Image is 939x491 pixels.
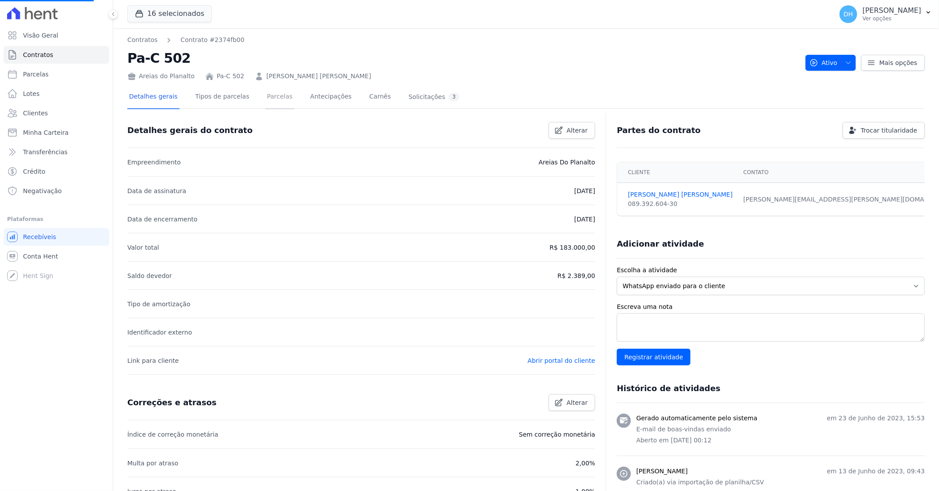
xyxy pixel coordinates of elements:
a: Visão Geral [4,27,109,44]
a: Contratos [4,46,109,64]
p: Link para cliente [127,355,179,366]
a: [PERSON_NAME] [PERSON_NAME] [266,72,371,81]
a: Crédito [4,163,109,180]
th: Cliente [617,162,738,183]
a: Abrir portal do cliente [528,357,595,364]
span: DH [844,11,853,17]
div: Solicitações [408,93,459,101]
a: Parcelas [4,65,109,83]
span: Visão Geral [23,31,58,40]
p: Criado(a) via importação de planilha/CSV [636,478,925,487]
p: Data de encerramento [127,214,198,225]
p: Multa por atraso [127,458,178,468]
span: Clientes [23,109,48,118]
p: em 13 de Junho de 2023, 09:43 [827,467,925,476]
a: Alterar [549,394,595,411]
p: em 23 de Junho de 2023, 15:53 [827,414,925,423]
p: [PERSON_NAME] [863,6,921,15]
a: Alterar [549,122,595,139]
div: Plataformas [7,214,106,225]
h3: Detalhes gerais do contrato [127,125,252,136]
span: Negativação [23,187,62,195]
button: Ativo [805,55,856,71]
span: Ativo [809,55,838,71]
p: Data de assinatura [127,186,186,196]
p: Identificador externo [127,327,192,338]
span: Alterar [567,126,588,135]
a: Pa-C 502 [217,72,244,81]
a: Clientes [4,104,109,122]
p: Tipo de amortização [127,299,191,309]
input: Registrar atividade [617,349,691,365]
a: Contrato #2374fb00 [180,35,244,45]
nav: Breadcrumb [127,35,244,45]
a: Contratos [127,35,157,45]
a: Antecipações [309,86,354,109]
a: Trocar titularidade [843,122,925,139]
p: Areias Do Planalto [538,157,595,167]
p: [DATE] [574,214,595,225]
h3: Partes do contrato [617,125,701,136]
a: Transferências [4,143,109,161]
span: Alterar [567,398,588,407]
span: Recebíveis [23,232,56,241]
a: Parcelas [265,86,294,109]
p: R$ 2.389,00 [557,270,595,281]
h3: [PERSON_NAME] [636,467,687,476]
a: Lotes [4,85,109,103]
a: Carnês [367,86,393,109]
span: Contratos [23,50,53,59]
div: Areias do Planalto [127,72,195,81]
p: 2,00% [576,458,595,468]
h3: Histórico de atividades [617,383,720,394]
span: Crédito [23,167,46,176]
a: Mais opções [861,55,925,71]
div: 3 [449,93,459,101]
p: Índice de correção monetária [127,429,218,440]
a: [PERSON_NAME] [PERSON_NAME] [628,190,733,199]
a: Minha Carteira [4,124,109,141]
span: Trocar titularidade [861,126,917,135]
h3: Gerado automaticamente pelo sistema [636,414,757,423]
p: Valor total [127,242,159,253]
span: Transferências [23,148,68,156]
p: Ver opções [863,15,921,22]
a: Tipos de parcelas [194,86,251,109]
h3: Correções e atrasos [127,397,217,408]
p: Empreendimento [127,157,181,167]
a: Detalhes gerais [127,86,179,109]
a: Recebíveis [4,228,109,246]
span: Lotes [23,89,40,98]
label: Escreva uma nota [617,302,925,312]
a: Solicitações3 [407,86,461,109]
p: E-mail de boas-vindas enviado [636,425,925,434]
span: Mais opções [879,58,917,67]
a: Negativação [4,182,109,200]
nav: Breadcrumb [127,35,798,45]
p: Saldo devedor [127,270,172,281]
span: Minha Carteira [23,128,69,137]
p: [DATE] [574,186,595,196]
span: Parcelas [23,70,49,79]
h3: Adicionar atividade [617,239,704,249]
span: Conta Hent [23,252,58,261]
label: Escolha a atividade [617,266,925,275]
p: R$ 183.000,00 [550,242,595,253]
a: Conta Hent [4,247,109,265]
p: Sem correção monetária [519,429,595,440]
button: DH [PERSON_NAME] Ver opções [832,2,939,27]
button: 16 selecionados [127,5,212,22]
h2: Pa-C 502 [127,48,798,68]
p: Aberto em [DATE] 00:12 [636,436,925,445]
div: 089.392.604-30 [628,199,733,209]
